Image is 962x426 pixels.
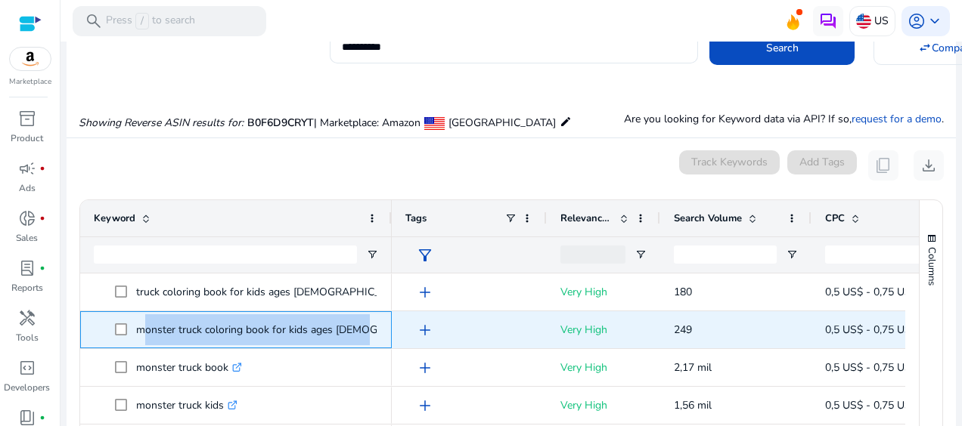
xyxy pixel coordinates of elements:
span: handyman [18,309,36,327]
span: 0,5 US$ - 0,75 US$ [825,360,917,375]
span: 249 [674,323,692,337]
button: download [914,150,944,181]
input: Search Volume Filter Input [674,245,777,264]
img: amazon.svg [10,48,51,70]
p: monster truck kids [136,390,237,421]
p: Sales [16,231,38,245]
span: code_blocks [18,359,36,377]
span: 0,5 US$ - 0,75 US$ [825,398,917,412]
p: Very High [560,314,647,345]
span: 1,56 mil [674,398,712,412]
span: add [416,321,434,339]
span: add [416,397,434,415]
p: Very High [560,276,647,307]
span: Tags [405,211,427,225]
input: CPC Filter Input [825,245,928,264]
span: 0,5 US$ - 0,75 US$ [825,323,917,337]
span: lab_profile [18,259,36,277]
p: Marketplace [9,76,51,88]
img: us.svg [856,14,871,29]
span: B0F6D9CRYT [247,116,314,130]
span: / [135,13,149,29]
span: search [85,12,103,30]
span: add [416,359,434,377]
p: Very High [560,390,647,421]
p: Are you looking for Keyword data via API? If so, . [624,111,944,127]
span: keyboard_arrow_down [926,12,944,30]
button: Open Filter Menu [635,248,647,261]
button: Open Filter Menu [786,248,798,261]
button: Search [709,30,855,65]
p: Reports [11,281,43,295]
span: fiber_manual_record [39,215,45,221]
p: Tools [16,331,39,344]
span: [GEOGRAPHIC_DATA] [448,116,556,130]
span: inventory_2 [18,110,36,128]
p: US [874,8,889,34]
p: Ads [19,181,36,195]
span: | Marketplace: Amazon [314,116,420,130]
span: Keyword [94,211,135,225]
span: donut_small [18,209,36,227]
mat-icon: swap_horiz [918,41,932,54]
span: Search [766,40,799,56]
p: monster truck coloring book for kids ages [DEMOGRAPHIC_DATA] [136,314,466,345]
p: Developers [4,381,50,394]
span: CPC [825,211,845,225]
span: fiber_manual_record [39,265,45,271]
span: add [416,283,434,301]
span: fiber_manual_record [39,165,45,171]
i: Showing Reverse ASIN results for: [79,116,244,130]
span: filter_alt [416,246,434,264]
span: Search Volume [674,211,742,225]
p: Very High [560,352,647,383]
span: account_circle [908,12,926,30]
p: truck coloring book for kids ages [DEMOGRAPHIC_DATA] [136,276,424,307]
input: Keyword Filter Input [94,245,357,264]
span: campaign [18,159,36,177]
p: monster truck book [136,352,242,383]
span: 2,17 mil [674,360,712,375]
span: Columns [925,247,939,286]
span: fiber_manual_record [39,415,45,421]
p: Product [11,131,43,145]
span: 180 [674,285,692,299]
button: Open Filter Menu [366,248,378,261]
a: request for a demo [852,112,942,126]
span: 0,5 US$ - 0,75 US$ [825,285,917,299]
p: Press to search [106,13,195,29]
mat-icon: edit [560,113,572,131]
span: download [920,156,938,174]
span: Relevance Score [560,211,613,225]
